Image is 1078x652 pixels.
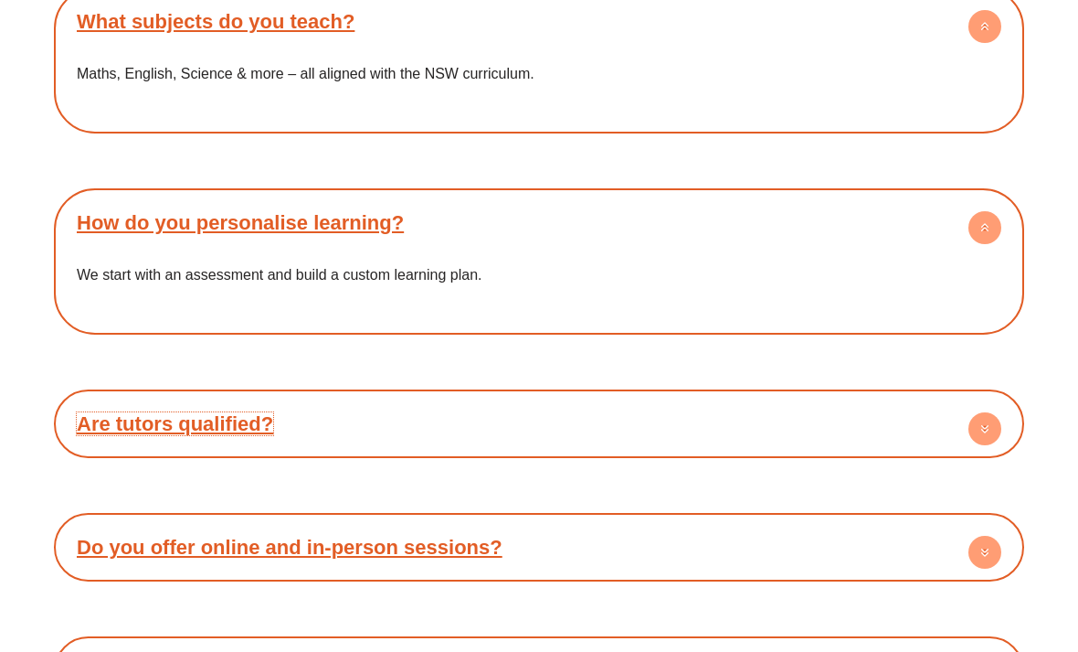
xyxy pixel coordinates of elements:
a: Do you offer online and in-person sessions? [77,537,502,560]
div: Do you offer online and in-person sessions? [63,523,1015,573]
iframe: Chat Widget [987,564,1078,652]
div: Are tutors qualified? [63,400,1015,450]
a: Are tutors qualified? [77,413,273,436]
a: What subjects do you teach? [77,11,354,34]
div: How do you personalise learning? [63,249,1015,326]
div: How do you personalise learning? [63,198,1015,249]
p: Maths, English, Science & more – all aligned with the NSW curriculum. [77,61,1001,89]
a: How do you personalise learning? [77,212,404,235]
div: What subjects do you teach? [63,48,1015,125]
p: We start with an assessment and build a custom learning plan. [77,262,1001,290]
